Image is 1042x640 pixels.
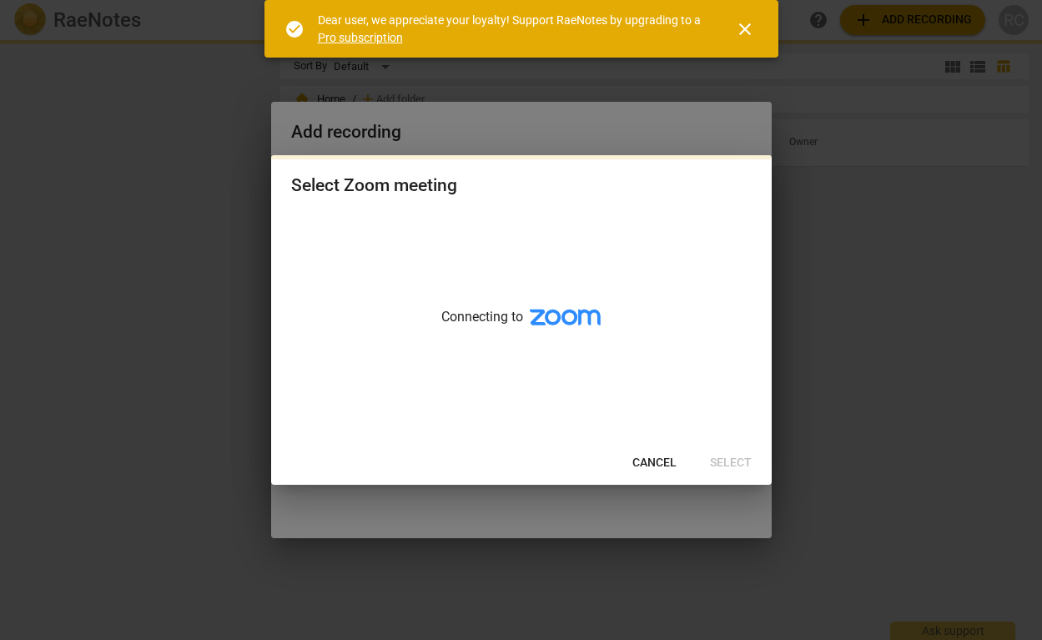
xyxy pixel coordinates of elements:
[284,19,305,39] span: check_circle
[318,12,705,46] div: Dear user, we appreciate your loyalty! Support RaeNotes by upgrading to a
[318,31,403,44] a: Pro subscription
[291,175,457,196] div: Select Zoom meeting
[619,448,690,478] button: Cancel
[271,213,772,441] div: Connecting to
[632,455,677,471] span: Cancel
[725,9,765,49] button: Close
[735,19,755,39] span: close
